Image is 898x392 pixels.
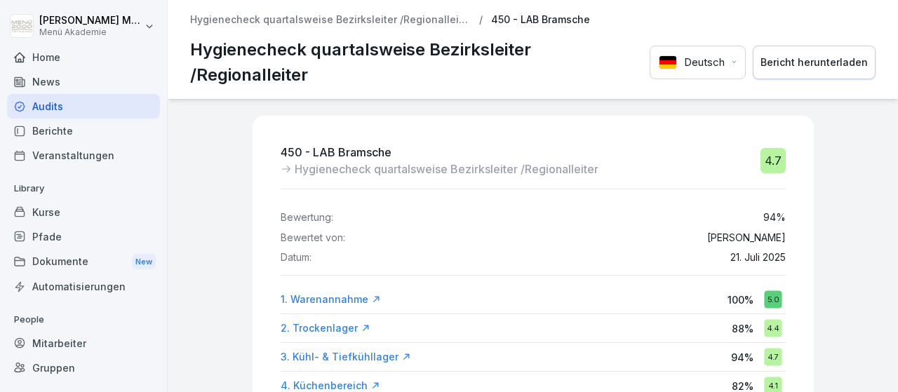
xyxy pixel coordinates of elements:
[7,69,160,94] a: News
[7,274,160,299] a: Automatisierungen
[760,148,786,173] div: 4.7
[763,212,786,224] p: 94 %
[7,94,160,119] a: Audits
[190,14,471,26] a: Hygienecheck quartalsweise Bezirksleiter /Regionalleiter
[7,45,160,69] a: Home
[39,27,142,37] p: Menü Akademie
[760,55,868,70] div: Bericht herunterladen
[7,177,160,200] p: Library
[7,309,160,331] p: People
[7,356,160,380] a: Gruppen
[281,232,345,244] p: Bewertet von:
[7,249,160,275] a: DokumenteNew
[730,252,786,264] p: 21. Juli 2025
[281,292,381,306] a: 1. Warenannahme
[7,249,160,275] div: Dokumente
[764,320,782,337] div: 4.4
[707,232,786,244] p: [PERSON_NAME]
[764,291,782,309] div: 5.0
[281,252,311,264] p: Datum:
[764,349,782,366] div: 4.7
[7,143,160,168] a: Veranstaltungen
[7,200,160,224] a: Kurse
[659,55,677,69] img: Deutsch
[7,224,160,249] a: Pfade
[132,254,156,270] div: New
[190,37,643,88] p: Hygienecheck quartalsweise Bezirksleiter /Regionalleiter
[753,46,876,80] button: Bericht herunterladen
[650,46,746,80] button: Language
[39,15,142,27] p: [PERSON_NAME] Macke
[281,321,370,335] a: 2. Trockenlager
[479,14,483,26] p: /
[684,55,725,71] p: Deutsch
[728,292,753,307] p: 100 %
[732,321,753,336] p: 88 %
[281,212,333,224] p: Bewertung:
[731,350,753,365] p: 94 %
[295,161,598,177] p: Hygienecheck quartalsweise Bezirksleiter /Regionalleiter
[7,331,160,356] a: Mitarbeiter
[281,144,598,161] p: 450 - LAB Bramsche
[281,350,411,364] a: 3. Kühl- & Tiefkühllager
[491,14,590,26] p: 450 - LAB Bramsche
[7,119,160,143] a: Berichte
